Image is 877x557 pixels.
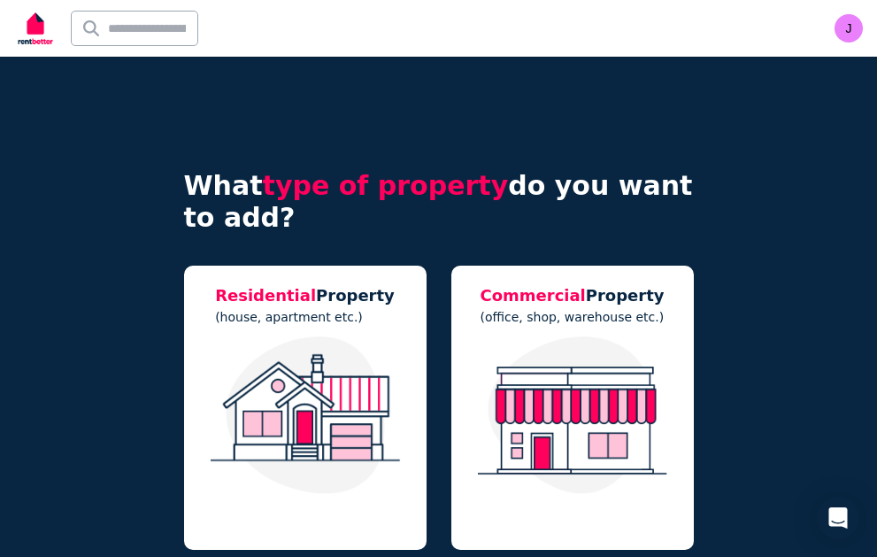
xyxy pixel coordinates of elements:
[480,283,664,308] h5: Property
[480,308,664,326] p: (office, shop, warehouse etc.)
[184,170,694,234] h4: What do you want to add?
[469,337,676,494] img: Commercial Property
[817,497,859,539] div: Open Intercom Messenger
[263,170,509,201] span: type of property
[215,308,395,326] p: (house, apartment etc.)
[835,14,863,43] img: jdeegan11@outlook.com
[215,283,395,308] h5: Property
[14,6,57,50] img: RentBetter
[215,286,316,305] span: Residential
[202,337,409,494] img: Residential Property
[480,286,585,305] span: Commercial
